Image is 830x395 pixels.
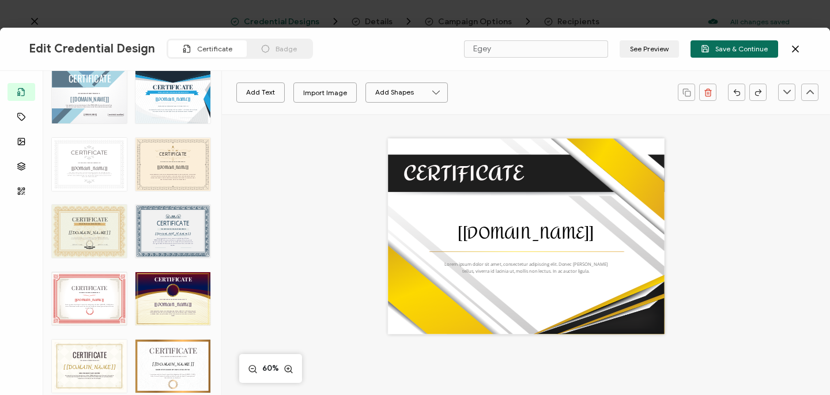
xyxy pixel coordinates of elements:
span: 60% [261,363,281,374]
button: See Preview [620,40,679,58]
span: Edit Credential Design [29,42,155,56]
span: Save & Continue [701,44,768,53]
div: Import Image [303,82,347,103]
pre: [[DOMAIN_NAME]] [458,217,594,249]
input: Name your certificate [464,40,608,58]
span: Certificate [197,44,232,53]
button: Add Shapes [365,82,448,103]
pre: CERTIFICATE [403,153,524,194]
button: Save & Continue [691,40,778,58]
pre: Lorem ipsum dolor sit amet, consectetur adipiscing elit. Donec [PERSON_NAME] tellus, viverra id l... [444,261,609,274]
iframe: Chat Widget [772,340,830,395]
span: Badge [276,44,297,53]
button: Add Text [236,82,285,103]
